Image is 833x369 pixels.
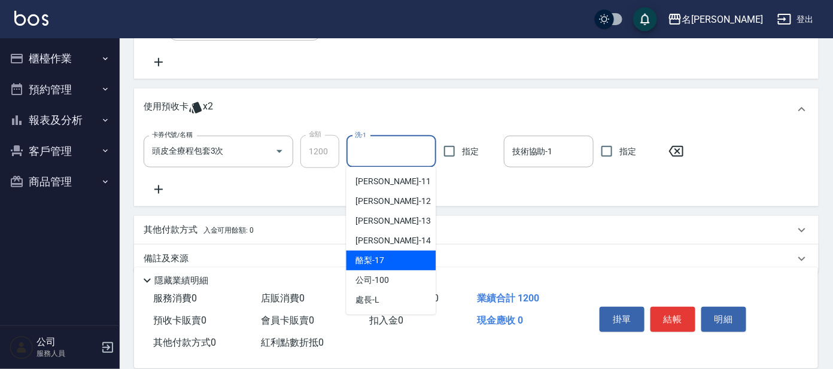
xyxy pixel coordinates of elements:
[262,292,305,304] span: 店販消費 0
[14,11,48,26] img: Logo
[600,307,644,332] button: 掛單
[356,234,431,247] span: [PERSON_NAME] -14
[356,215,431,227] span: [PERSON_NAME] -13
[356,175,431,188] span: [PERSON_NAME] -11
[270,142,289,161] button: Open
[356,155,427,168] span: [PERSON_NAME] -9
[633,7,657,31] button: save
[701,307,746,332] button: 明細
[203,226,254,234] span: 入金可用餘額: 0
[5,136,115,167] button: 客戶管理
[153,315,206,326] span: 預收卡販賣 0
[478,292,540,304] span: 業績合計 1200
[37,336,98,348] h5: 公司
[356,195,431,208] span: [PERSON_NAME] -12
[134,245,819,273] div: 備註及來源
[773,8,819,31] button: 登出
[144,224,254,237] p: 其他付款方式
[309,130,321,139] label: 金額
[5,43,115,74] button: 櫃檯作業
[462,145,479,158] span: 指定
[37,348,98,359] p: 服務人員
[262,337,324,348] span: 紅利點數折抵 0
[153,292,197,304] span: 服務消費 0
[355,130,366,139] label: 洗-1
[619,145,636,158] span: 指定
[152,130,192,139] label: 卡券代號/名稱
[356,274,390,286] span: 公司 -100
[203,100,213,118] span: x2
[682,12,763,27] div: 名[PERSON_NAME]
[5,166,115,197] button: 商品管理
[369,315,403,326] span: 扣入金 0
[134,89,819,130] div: 使用預收卡x2
[650,307,695,332] button: 結帳
[153,337,216,348] span: 其他付款方式 0
[5,105,115,136] button: 報表及分析
[356,254,385,267] span: 酪梨 -17
[144,252,189,265] p: 備註及來源
[663,7,768,32] button: 名[PERSON_NAME]
[478,315,524,326] span: 現金應收 0
[5,74,115,105] button: 預約管理
[154,275,208,287] p: 隱藏業績明細
[144,100,189,118] p: 使用預收卡
[134,216,819,245] div: 其他付款方式入金可用餘額: 0
[356,294,380,306] span: 處長 -L
[10,336,34,359] img: Person
[262,315,315,326] span: 會員卡販賣 0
